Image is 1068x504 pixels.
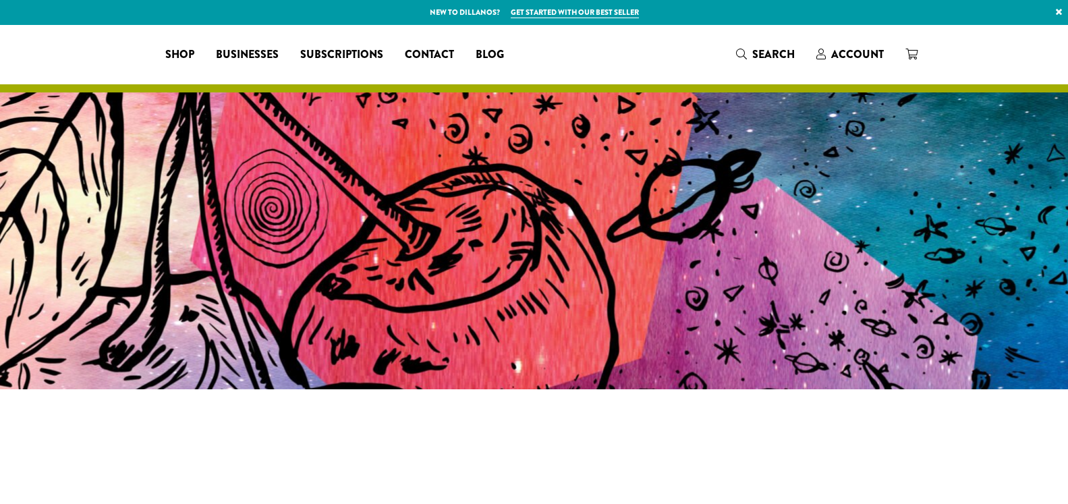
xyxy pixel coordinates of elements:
span: Businesses [216,47,279,63]
a: Shop [154,44,205,65]
a: Get started with our best seller [511,7,639,18]
span: Subscriptions [300,47,383,63]
a: Search [725,43,806,65]
span: Search [752,47,795,62]
span: Contact [405,47,454,63]
span: Shop [165,47,194,63]
span: Account [831,47,884,62]
span: Blog [476,47,504,63]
